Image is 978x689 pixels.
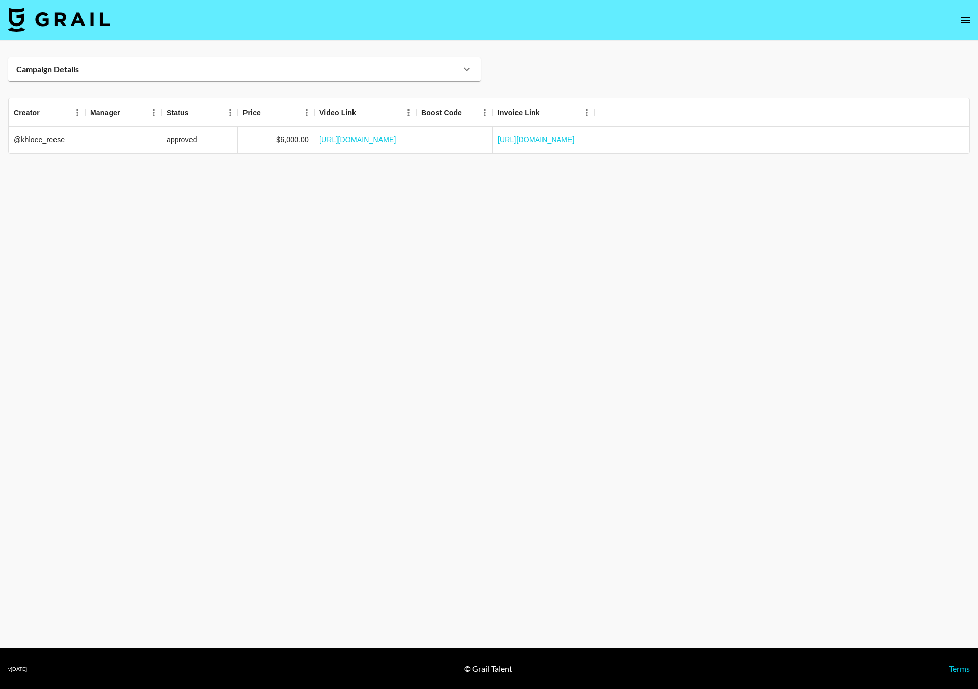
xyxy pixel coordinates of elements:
[14,98,40,127] div: Creator
[16,64,79,74] strong: Campaign Details
[9,127,85,153] div: @khloee_reese
[416,98,493,127] div: Boost Code
[949,664,970,673] a: Terms
[356,105,370,120] button: Sort
[477,105,493,120] button: Menu
[276,134,309,145] div: $6,000.00
[243,98,261,127] div: Price
[8,666,27,672] div: v [DATE]
[167,98,189,127] div: Status
[161,98,238,127] div: Status
[498,98,540,127] div: Invoice Link
[90,98,120,127] div: Manager
[238,98,314,127] div: Price
[146,105,161,120] button: Menu
[319,98,356,127] div: Video Link
[319,134,396,145] a: [URL][DOMAIN_NAME]
[167,135,197,144] span: approved
[40,105,54,120] button: Sort
[579,105,594,120] button: Menu
[956,10,976,31] button: open drawer
[8,57,481,81] div: Campaign Details
[223,105,238,120] button: Menu
[299,105,314,120] button: Menu
[189,105,203,120] button: Sort
[261,105,275,120] button: Sort
[462,105,476,120] button: Sort
[401,105,416,120] button: Menu
[540,105,554,120] button: Sort
[314,98,416,127] div: Video Link
[8,7,110,32] img: Grail Talent
[85,98,161,127] div: Manager
[70,105,85,120] button: Menu
[9,98,85,127] div: Creator
[120,105,134,120] button: Sort
[464,664,512,674] div: © Grail Talent
[421,98,462,127] div: Boost Code
[493,98,594,127] div: Invoice Link
[498,134,575,145] a: [URL][DOMAIN_NAME]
